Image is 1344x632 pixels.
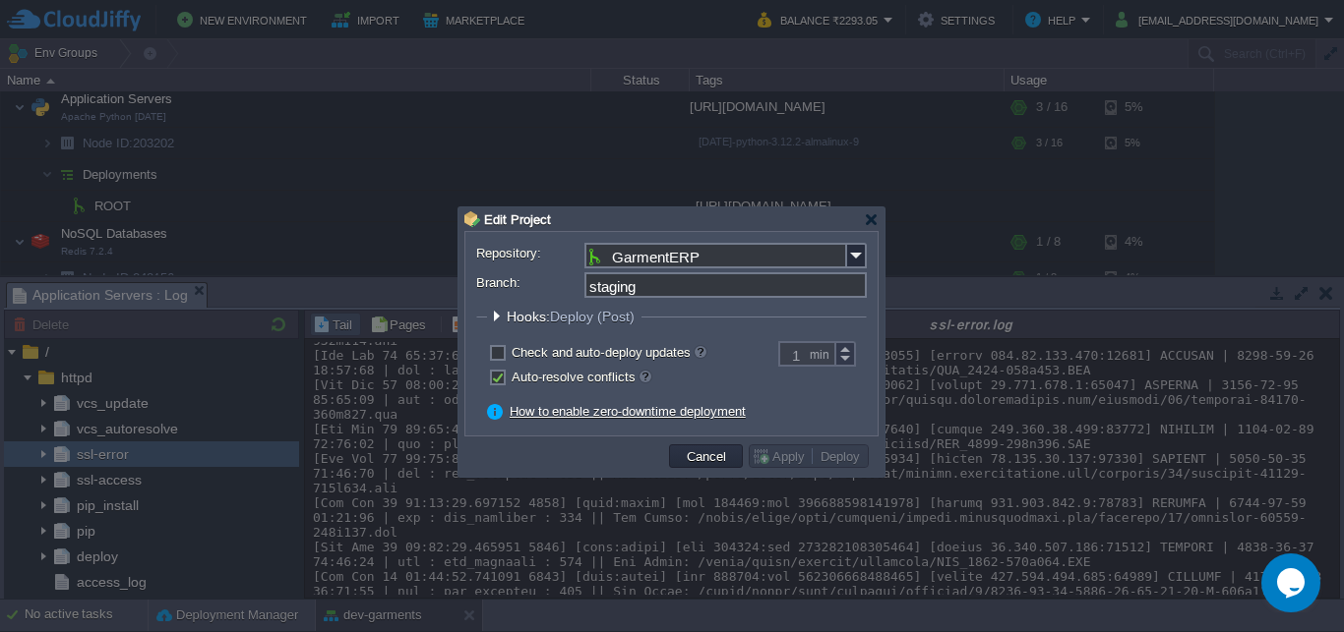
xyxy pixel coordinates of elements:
[512,370,651,384] label: Auto-resolve conflicts
[512,345,706,360] label: Check and auto-deploy updates
[681,447,732,465] button: Cancel
[752,447,811,465] button: Apply
[507,309,640,324] span: Hooks:
[1261,553,1324,612] iframe: chat widget
[550,309,635,324] span: Deploy (Post)
[510,404,746,419] a: How to enable zero-downtime deployment
[484,212,551,227] span: Edit Project
[476,272,582,293] label: Branch:
[815,447,866,465] button: Deploy
[476,243,582,263] label: Repository:
[810,342,833,366] div: min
